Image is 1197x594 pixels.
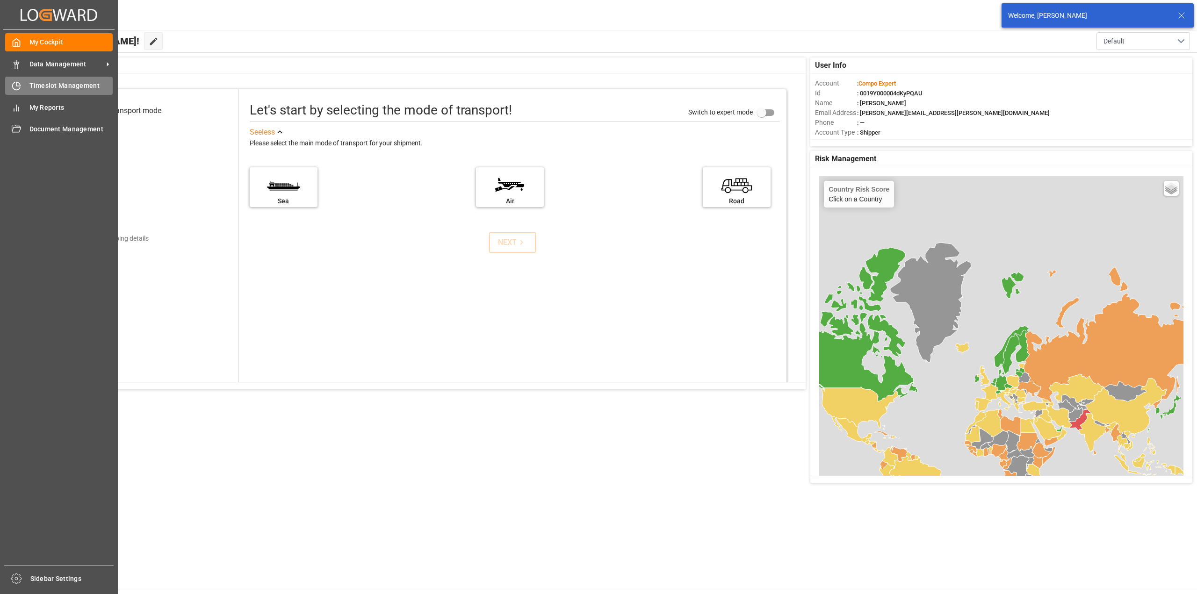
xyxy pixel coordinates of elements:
[29,81,113,91] span: Timeslot Management
[250,100,512,120] div: Let's start by selecting the mode of transport!
[857,80,896,87] span: :
[858,80,896,87] span: Compo Expert
[815,153,876,165] span: Risk Management
[815,128,857,137] span: Account Type
[829,186,889,203] div: Click on a Country
[857,100,906,107] span: : [PERSON_NAME]
[1164,181,1179,196] a: Layers
[498,237,526,248] div: NEXT
[89,105,161,116] div: Select transport mode
[1008,11,1169,21] div: Welcome, [PERSON_NAME]
[250,138,780,149] div: Please select the main mode of transport for your shipment.
[5,33,113,51] a: My Cockpit
[815,108,857,118] span: Email Address
[815,88,857,98] span: Id
[688,108,753,116] span: Switch to expert mode
[489,232,536,253] button: NEXT
[29,37,113,47] span: My Cockpit
[815,98,857,108] span: Name
[254,196,313,206] div: Sea
[5,77,113,95] a: Timeslot Management
[29,103,113,113] span: My Reports
[707,196,766,206] div: Road
[857,119,865,126] span: : —
[5,120,113,138] a: Document Management
[29,59,103,69] span: Data Management
[857,109,1050,116] span: : [PERSON_NAME][EMAIL_ADDRESS][PERSON_NAME][DOMAIN_NAME]
[250,127,275,138] div: See less
[90,234,149,243] div: Add shipping details
[815,79,857,88] span: Account
[1103,36,1125,46] span: Default
[815,118,857,128] span: Phone
[481,196,539,206] div: Air
[30,574,114,584] span: Sidebar Settings
[815,60,846,71] span: User Info
[29,124,113,134] span: Document Management
[5,98,113,116] a: My Reports
[829,186,889,193] h4: Country Risk Score
[1096,32,1190,50] button: open menu
[857,129,880,136] span: : Shipper
[857,90,923,97] span: : 0019Y000004dKyPQAU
